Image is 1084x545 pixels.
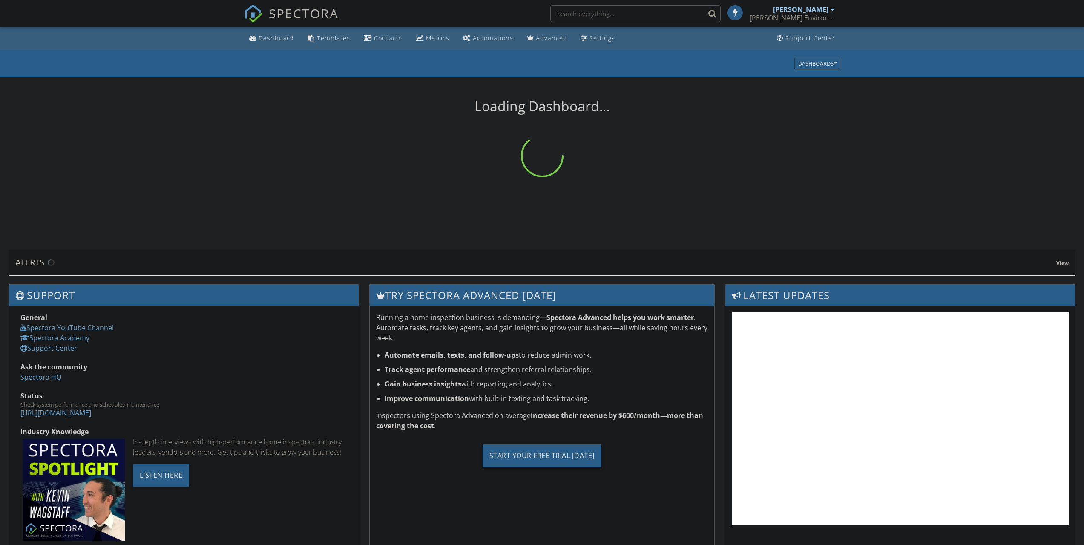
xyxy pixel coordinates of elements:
[376,411,703,430] strong: increase their revenue by $600/month—more than covering the cost
[20,401,347,408] div: Check system performance and scheduled maintenance.
[374,34,402,42] div: Contacts
[20,427,347,437] div: Industry Knowledge
[133,437,347,457] div: In-depth interviews with high-performance home inspectors, industry leaders, vendors and more. Ge...
[589,34,615,42] div: Settings
[20,362,347,372] div: Ask the community
[578,31,618,46] a: Settings
[385,350,519,360] strong: Automate emails, texts, and follow-ups
[785,34,835,42] div: Support Center
[385,394,469,403] strong: Improve communication
[385,393,708,404] li: with built-in texting and task tracking.
[483,444,601,467] div: Start Your Free Trial [DATE]
[1056,260,1069,267] span: View
[426,34,449,42] div: Metrics
[773,31,839,46] a: Support Center
[133,464,190,487] div: Listen Here
[20,408,91,418] a: [URL][DOMAIN_NAME]
[460,31,517,46] a: Automations (Basic)
[473,34,513,42] div: Automations
[246,31,297,46] a: Dashboard
[376,312,708,343] p: Running a home inspection business is demanding— . Automate tasks, track key agents, and gain ins...
[376,438,708,474] a: Start Your Free Trial [DATE]
[370,285,714,306] h3: Try spectora advanced [DATE]
[20,372,61,382] a: Spectora HQ
[317,34,350,42] div: Templates
[23,439,125,541] img: Spectoraspolightmain
[798,61,837,66] div: Dashboards
[304,31,354,46] a: Templates
[244,4,263,23] img: The Best Home Inspection Software - Spectora
[269,4,339,22] span: SPECTORA
[360,31,405,46] a: Contacts
[376,410,708,431] p: Inspectors using Spectora Advanced on average .
[259,34,294,42] div: Dashboard
[385,364,708,375] li: and strengthen referral relationships.
[523,31,571,46] a: Advanced
[20,343,77,353] a: Support Center
[550,5,721,22] input: Search everything...
[20,313,47,322] strong: General
[133,470,190,479] a: Listen Here
[725,285,1075,306] h3: Latest Updates
[773,5,828,14] div: [PERSON_NAME]
[794,58,840,69] button: Dashboards
[546,313,694,322] strong: Spectora Advanced helps you work smarter
[385,350,708,360] li: to reduce admin work.
[20,333,89,343] a: Spectora Academy
[20,323,114,332] a: Spectora YouTube Channel
[244,12,339,29] a: SPECTORA
[536,34,567,42] div: Advanced
[750,14,835,22] div: Howard Environmental LLC TDLR #ACO1264
[15,257,1056,268] div: Alerts
[385,379,708,389] li: with reporting and analytics.
[412,31,453,46] a: Metrics
[385,379,461,389] strong: Gain business insights
[385,365,470,374] strong: Track agent performance
[20,391,347,401] div: Status
[9,285,359,306] h3: Support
